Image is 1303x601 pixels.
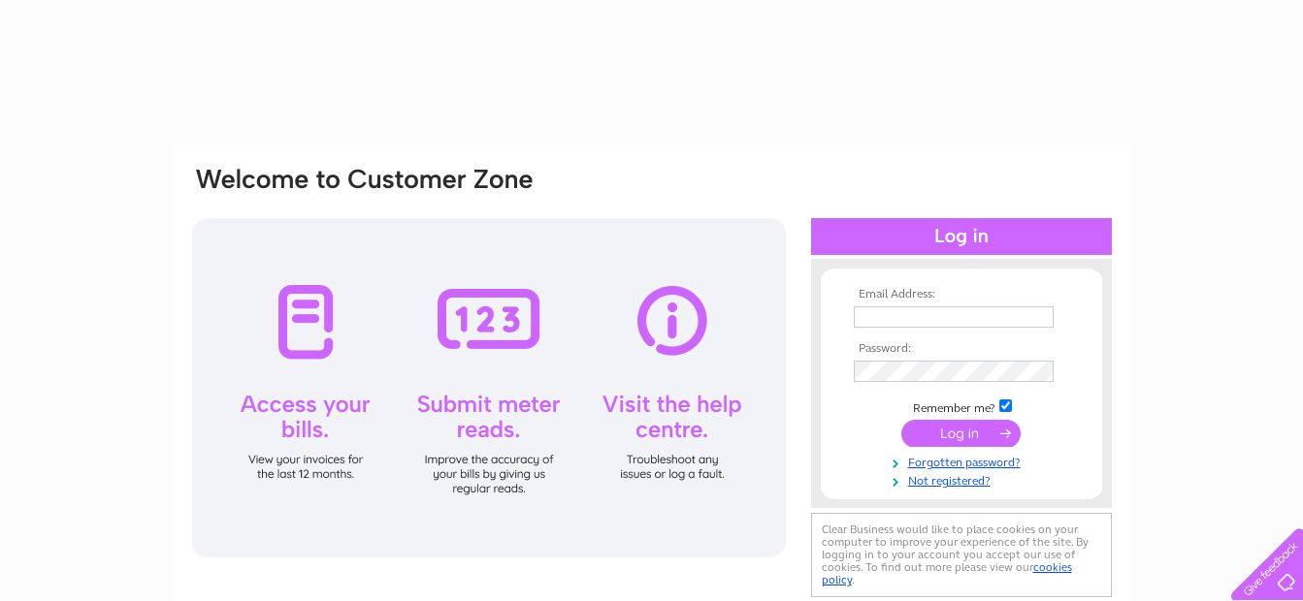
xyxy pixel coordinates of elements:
[811,513,1112,597] div: Clear Business would like to place cookies on your computer to improve your experience of the sit...
[849,288,1074,301] th: Email Address:
[822,560,1072,586] a: cookies policy
[854,452,1074,470] a: Forgotten password?
[849,396,1074,416] td: Remember me?
[849,342,1074,356] th: Password:
[901,420,1021,447] input: Submit
[854,470,1074,489] a: Not registered?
